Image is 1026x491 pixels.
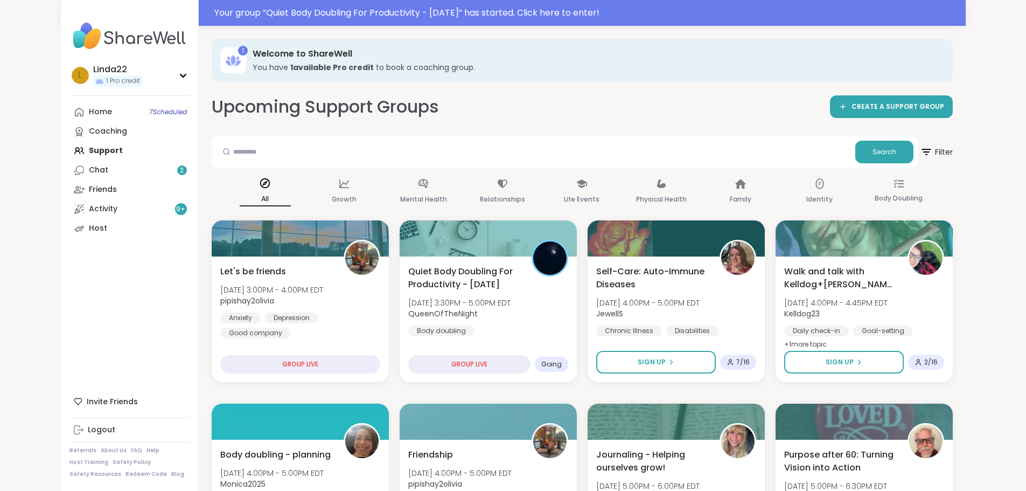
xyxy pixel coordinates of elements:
h3: You have to book a coaching group. [253,62,938,73]
p: Body Doubling [875,192,923,205]
div: Your group “ Quiet Body Doubling For Productivity - [DATE] ” has started. Click here to enter! [214,6,959,19]
p: Growth [332,193,357,206]
a: Safety Resources [69,471,121,478]
span: 7 Scheduled [149,108,187,116]
button: Sign Up [596,351,716,374]
img: Kelldog23 [909,241,943,275]
div: Logout [88,425,115,435]
div: Home [89,107,112,117]
div: Chat [89,165,108,176]
b: pipishay2olivia [220,295,274,306]
b: pipishay2olivia [408,479,462,489]
img: JackB [909,425,943,458]
span: Quiet Body Doubling For Productivity - [DATE] [408,265,520,291]
span: [DATE] 4:00PM - 5:00PM EDT [596,298,700,308]
span: 7 / 16 [736,358,750,366]
span: Sign Up [826,357,854,367]
div: 1 [238,46,248,56]
span: 2 [180,166,184,175]
div: Disabilities [666,326,718,336]
button: Filter [920,136,953,168]
div: Coaching [89,126,127,137]
div: GROUP LIVE [220,355,380,374]
div: Activity [89,204,117,215]
div: Host [89,223,107,234]
img: pipishay2olivia [533,425,567,458]
a: About Us [101,447,127,454]
span: 1 Pro credit [106,77,140,86]
div: Invite Friends [69,392,190,411]
div: Chronic Illness [596,326,662,336]
a: Host [69,219,190,238]
h2: Upcoming Support Groups [212,95,439,119]
b: QueenOfTheNight [408,308,478,319]
p: All [240,192,291,206]
img: ShareWell Nav Logo [69,17,190,55]
img: Monica2025 [345,425,379,458]
a: Host Training [69,459,108,466]
div: Goal-setting [853,326,913,336]
div: Body doubling [408,326,474,336]
div: GROUP LIVE [408,355,531,374]
img: MarciLotter [721,425,755,458]
a: FAQ [131,447,142,454]
span: [DATE] 3:00PM - 4:00PM EDT [220,285,323,295]
a: Activity9+ [69,199,190,219]
button: Sign Up [784,351,904,374]
div: Friends [89,184,117,195]
span: Sign Up [638,357,666,367]
p: Relationships [480,193,525,206]
span: Friendship [408,448,453,461]
a: Referrals [69,447,96,454]
img: QueenOfTheNight [533,241,567,275]
a: Home7Scheduled [69,102,190,122]
h3: Welcome to ShareWell [253,48,938,60]
button: Search [855,141,913,163]
p: Life Events [564,193,599,206]
span: 2 / 16 [924,358,938,366]
a: Friends [69,180,190,199]
a: Blog [171,471,184,478]
div: Good company [220,328,291,338]
div: Linda22 [93,64,142,75]
span: [DATE] 4:00PM - 4:45PM EDT [784,298,888,308]
span: 9 + [176,205,185,214]
a: Logout [69,420,190,440]
p: Family [730,193,751,206]
span: Going [541,360,562,369]
b: 1 available Pro credit [290,62,374,73]
a: CREATE A SUPPORT GROUP [830,95,953,118]
a: Redeem Code [125,471,167,478]
a: Safety Policy [113,459,151,466]
span: Body doubling - planning [220,448,331,461]
span: [DATE] 4:00PM - 5:00PM EDT [408,468,512,479]
span: [DATE] 4:00PM - 5:00PM EDT [220,468,324,479]
span: Journaling - Helping ourselves grow! [596,448,708,474]
div: Depression [265,313,318,323]
span: Search [873,147,896,157]
a: Coaching [69,122,190,141]
p: Identity [806,193,833,206]
img: pipishay2olivia [345,241,379,275]
b: Kelldog23 [784,308,820,319]
p: Physical Health [636,193,687,206]
span: Filter [920,139,953,165]
span: Walk and talk with Kelldog+[PERSON_NAME]🐶 [784,265,896,291]
span: L [78,68,82,82]
div: Anxiety [220,313,261,323]
span: Purpose after 60: Turning Vision into Action [784,448,896,474]
img: JewellS [721,241,755,275]
b: Monica2025 [220,479,266,489]
div: Daily check-in [784,326,849,336]
span: Let's be friends [220,265,286,278]
span: Self-Care: Auto-Immune Diseases [596,265,708,291]
p: Mental Health [400,193,447,206]
a: Chat2 [69,161,190,180]
a: Help [146,447,159,454]
span: [DATE] 3:30PM - 5:00PM EDT [408,298,511,308]
b: JewellS [596,308,623,319]
span: CREATE A SUPPORT GROUP [851,102,944,112]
